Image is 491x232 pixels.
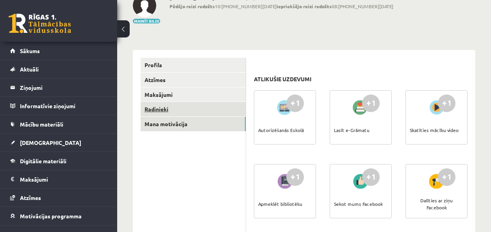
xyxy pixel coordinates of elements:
[10,152,107,170] a: Digitālie materiāli
[10,97,107,115] a: Informatīvie ziņojumi
[277,3,332,9] b: Iepriekšējo reizi redzēts
[133,19,160,23] button: Mainīt bildi
[10,134,107,152] a: [DEMOGRAPHIC_DATA]
[141,73,246,87] a: Atzīmes
[141,117,246,131] a: Mana motivācija
[410,190,463,218] div: Dalīties ar ziņu Facebook
[258,190,302,218] div: Apmeklēt bibliotēku
[10,42,107,60] a: Sākums
[362,168,380,186] div: +1
[141,58,246,72] a: Profils
[286,95,304,112] div: +1
[20,157,66,164] span: Digitālie materiāli
[10,60,107,78] a: Aktuāli
[362,95,380,112] div: +1
[438,95,455,112] div: +1
[20,194,41,201] span: Atzīmes
[20,66,39,73] span: Aktuāli
[10,170,107,188] a: Maksājumi
[438,168,455,186] div: +1
[334,116,370,144] div: Lasīt e-Grāmatu
[410,116,459,144] div: Skatīties mācību video
[20,47,40,54] span: Sākums
[10,207,107,225] a: Motivācijas programma
[141,87,246,102] a: Maksājumi
[170,3,393,10] span: 10:[PHONE_NUMBER][DATE] 08:[PHONE_NUMBER][DATE]
[20,170,107,188] legend: Maksājumi
[20,79,107,96] legend: Ziņojumi
[9,14,71,33] a: Rīgas 1. Tālmācības vidusskola
[286,168,304,186] div: +1
[20,121,63,128] span: Mācību materiāli
[20,97,107,115] legend: Informatīvie ziņojumi
[170,3,215,9] b: Pēdējo reizi redzēts
[10,189,107,207] a: Atzīmes
[254,90,316,145] a: +1 Autorizēšanās Eskolā
[141,102,246,116] a: Radinieki
[334,190,383,218] div: Sekot mums Facebook
[254,76,311,82] h3: Atlikušie uzdevumi
[20,212,82,220] span: Motivācijas programma
[20,139,81,146] span: [DEMOGRAPHIC_DATA]
[10,79,107,96] a: Ziņojumi
[258,116,304,144] div: Autorizēšanās Eskolā
[10,115,107,133] a: Mācību materiāli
